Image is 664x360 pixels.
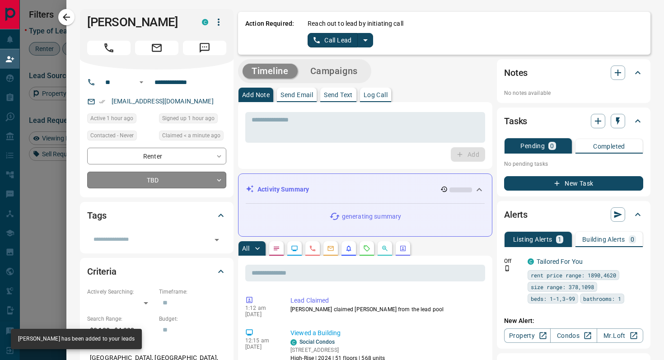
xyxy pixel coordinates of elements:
span: bathrooms: 1 [583,294,621,303]
span: Call [87,41,131,55]
span: Contacted - Never [90,131,134,140]
h2: Alerts [504,207,528,222]
span: Signed up 1 hour ago [162,114,215,123]
p: Send Text [324,92,353,98]
a: Mr.Loft [597,328,643,343]
svg: Email Verified [99,98,105,105]
p: Actively Searching: [87,288,154,296]
p: Action Required: [245,19,294,47]
p: No notes available [504,89,643,97]
a: Social Condos [299,339,335,345]
svg: Emails [327,245,334,252]
button: Timeline [243,64,298,79]
h1: [PERSON_NAME] [87,15,188,29]
svg: Requests [363,245,370,252]
svg: Listing Alerts [345,245,352,252]
p: Pending [520,143,545,149]
a: Tailored For You [537,258,583,265]
a: Condos [550,328,597,343]
a: Property [504,328,551,343]
div: Criteria [87,261,226,282]
button: Call Lead [308,33,358,47]
p: Listing Alerts [513,236,552,243]
p: Send Email [281,92,313,98]
p: All [242,245,249,252]
button: Open [136,77,147,88]
span: beds: 1-1,3-99 [531,294,575,303]
span: size range: 378,1098 [531,282,594,291]
a: [EMAIL_ADDRESS][DOMAIN_NAME] [112,98,214,105]
span: Message [183,41,226,55]
div: [PERSON_NAME] has been added to your leads [18,332,135,346]
div: TBD [87,172,226,188]
svg: Opportunities [381,245,388,252]
p: Activity Summary [257,185,309,194]
div: Notes [504,62,643,84]
div: Wed Aug 13 2025 [87,113,154,126]
div: Wed Aug 13 2025 [159,113,226,126]
svg: Push Notification Only [504,265,510,271]
p: Off [504,257,522,265]
p: Lead Claimed [290,296,482,305]
div: condos.ca [290,339,297,346]
p: 0 [550,143,554,149]
p: 0 [631,236,634,243]
p: [PERSON_NAME] claimed [PERSON_NAME] from the lead pool [290,305,482,313]
div: Tags [87,205,226,226]
svg: Notes [273,245,280,252]
p: 1 [558,236,561,243]
h2: Tasks [504,114,527,128]
h2: Criteria [87,264,117,279]
p: [DATE] [245,344,277,350]
button: Open [210,234,223,246]
p: Add Note [242,92,270,98]
h2: Notes [504,65,528,80]
p: Timeframe: [159,288,226,296]
div: condos.ca [202,19,208,25]
p: [STREET_ADDRESS] [290,346,385,354]
div: Activity Summary [246,181,485,198]
div: split button [308,33,373,47]
div: Wed Aug 13 2025 [159,131,226,143]
div: Tasks [504,110,643,132]
p: New Alert: [504,316,643,326]
p: 12:15 am [245,337,277,344]
p: Budget: [159,315,226,323]
span: Active 1 hour ago [90,114,133,123]
p: $2,100 - $4,200 [87,323,154,338]
span: Claimed < a minute ago [162,131,220,140]
p: generating summary [342,212,401,221]
svg: Agent Actions [399,245,407,252]
p: Log Call [364,92,388,98]
p: Viewed a Building [290,328,482,338]
p: Completed [593,143,625,150]
button: Campaigns [301,64,367,79]
button: New Task [504,176,643,191]
span: Email [135,41,178,55]
p: Building Alerts [582,236,625,243]
svg: Lead Browsing Activity [291,245,298,252]
div: Alerts [504,204,643,225]
p: [DATE] [245,311,277,318]
h2: Tags [87,208,106,223]
div: condos.ca [528,258,534,265]
p: Areas Searched: [87,342,226,351]
span: rent price range: 1890,4620 [531,271,616,280]
svg: Calls [309,245,316,252]
p: 1:12 am [245,305,277,311]
p: No pending tasks [504,157,643,171]
p: Reach out to lead by initiating call [308,19,403,28]
p: Search Range: [87,315,154,323]
div: Renter [87,148,226,164]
